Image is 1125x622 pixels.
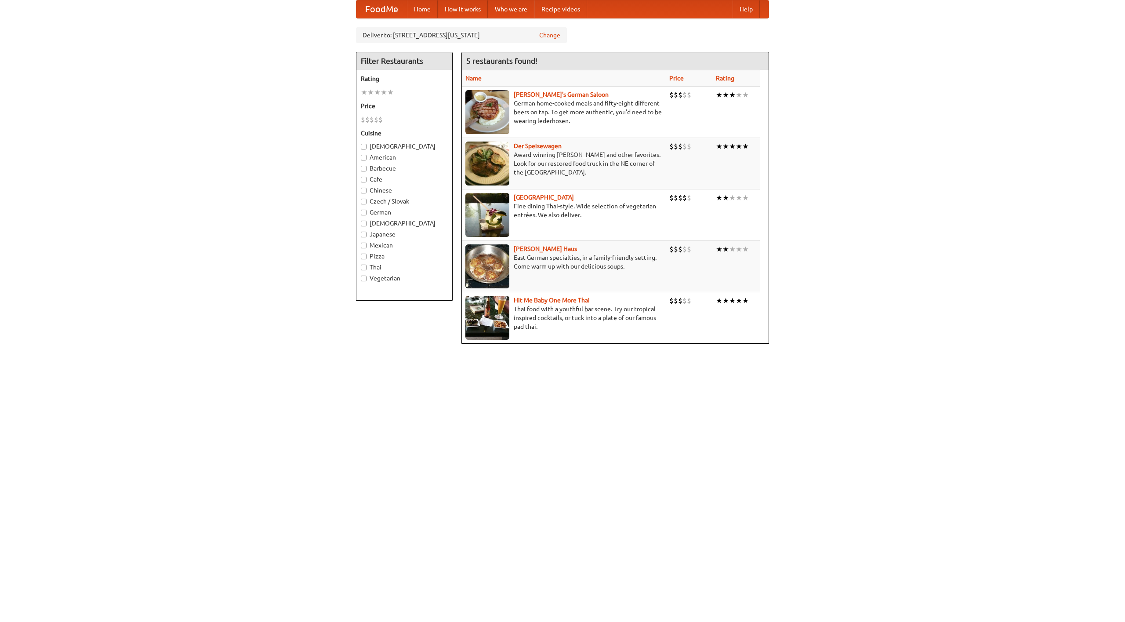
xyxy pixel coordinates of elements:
[361,254,367,259] input: Pizza
[361,153,448,162] label: American
[716,296,722,306] li: ★
[465,75,482,82] a: Name
[361,175,448,184] label: Cafe
[669,193,674,203] li: $
[361,188,367,193] input: Chinese
[742,142,749,151] li: ★
[716,75,734,82] a: Rating
[374,115,378,124] li: $
[742,193,749,203] li: ★
[674,142,678,151] li: $
[736,90,742,100] li: ★
[370,115,374,124] li: $
[722,142,729,151] li: ★
[682,244,687,254] li: $
[465,90,509,134] img: esthers.jpg
[729,142,736,151] li: ★
[742,244,749,254] li: ★
[465,202,662,219] p: Fine dining Thai-style. Wide selection of vegetarian entrées. We also deliver.
[678,90,682,100] li: $
[361,155,367,160] input: American
[687,142,691,151] li: $
[361,166,367,171] input: Barbecue
[361,265,367,270] input: Thai
[361,274,448,283] label: Vegetarian
[465,150,662,177] p: Award-winning [PERSON_NAME] and other favorites. Look for our restored food truck in the NE corne...
[729,90,736,100] li: ★
[729,193,736,203] li: ★
[722,244,729,254] li: ★
[733,0,760,18] a: Help
[514,142,562,149] a: Der Speisewagen
[361,186,448,195] label: Chinese
[514,91,609,98] a: [PERSON_NAME]'s German Saloon
[361,177,367,182] input: Cafe
[356,27,567,43] div: Deliver to: [STREET_ADDRESS][US_STATE]
[729,244,736,254] li: ★
[361,87,367,97] li: ★
[361,142,448,151] label: [DEMOGRAPHIC_DATA]
[465,253,662,271] p: East German specialties, in a family-friendly setting. Come warm up with our delicious soups.
[669,142,674,151] li: $
[361,199,367,204] input: Czech / Slovak
[365,115,370,124] li: $
[387,87,394,97] li: ★
[361,210,367,215] input: German
[361,164,448,173] label: Barbecue
[722,296,729,306] li: ★
[361,115,365,124] li: $
[716,244,722,254] li: ★
[381,87,387,97] li: ★
[514,194,574,201] a: [GEOGRAPHIC_DATA]
[669,244,674,254] li: $
[674,90,678,100] li: $
[736,296,742,306] li: ★
[729,296,736,306] li: ★
[361,241,448,250] label: Mexican
[465,99,662,125] p: German home-cooked meals and fifty-eight different beers on tap. To get more authentic, you'd nee...
[514,245,577,252] a: [PERSON_NAME] Haus
[687,90,691,100] li: $
[361,129,448,138] h5: Cuisine
[361,197,448,206] label: Czech / Slovak
[687,244,691,254] li: $
[674,193,678,203] li: $
[361,243,367,248] input: Mexican
[736,193,742,203] li: ★
[465,244,509,288] img: kohlhaus.jpg
[438,0,488,18] a: How it works
[716,90,722,100] li: ★
[514,297,590,304] a: Hit Me Baby One More Thai
[742,90,749,100] li: ★
[465,193,509,237] img: satay.jpg
[678,296,682,306] li: $
[736,142,742,151] li: ★
[742,296,749,306] li: ★
[682,142,687,151] li: $
[356,52,452,70] h4: Filter Restaurants
[361,276,367,281] input: Vegetarian
[488,0,534,18] a: Who we are
[361,144,367,149] input: [DEMOGRAPHIC_DATA]
[736,244,742,254] li: ★
[361,102,448,110] h5: Price
[687,296,691,306] li: $
[361,230,448,239] label: Japanese
[678,244,682,254] li: $
[716,142,722,151] li: ★
[669,90,674,100] li: $
[682,90,687,100] li: $
[374,87,381,97] li: ★
[669,75,684,82] a: Price
[674,296,678,306] li: $
[678,193,682,203] li: $
[674,244,678,254] li: $
[678,142,682,151] li: $
[356,0,407,18] a: FoodMe
[669,296,674,306] li: $
[539,31,560,40] a: Change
